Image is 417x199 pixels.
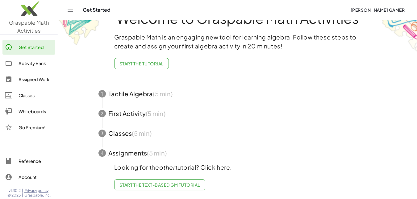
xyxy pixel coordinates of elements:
[98,110,106,117] div: 2
[114,163,361,172] p: Looking for the tutorial? Click here.
[22,193,23,198] span: |
[2,56,55,71] a: Activity Bank
[114,33,361,51] p: Graspable Math is an engaging new tool for learning algebra. Follow these steps to create and ass...
[87,11,388,25] h1: Welcome to Graspable Math Activities
[91,123,384,143] button: 3Classes(5 min)
[9,19,49,34] span: Graspable Math Activities
[98,130,106,137] div: 3
[159,164,175,171] em: other
[2,154,55,168] a: Reference
[19,76,53,83] div: Assigned Work
[119,182,200,188] span: Start the Text-based GM Tutorial
[98,90,106,97] div: 1
[91,143,384,163] button: 4Assignments(5 min)
[114,58,169,69] button: Start the Tutorial
[2,72,55,87] a: Assigned Work
[2,40,55,55] a: Get Started
[2,104,55,119] a: Whiteboards
[350,7,405,13] span: [PERSON_NAME] Gamer
[19,124,53,131] div: Go Premium!
[98,149,106,157] div: 4
[24,188,51,193] a: Privacy policy
[91,84,384,104] button: 1Tactile Algebra(5 min)
[19,157,53,165] div: Reference
[9,188,21,193] span: v1.30.2
[65,5,75,15] button: Toggle navigation
[19,92,53,99] div: Classes
[2,170,55,184] a: Account
[7,193,21,198] span: © 2025
[91,104,384,123] button: 2First Activity(5 min)
[22,188,23,193] span: |
[119,61,164,66] span: Start the Tutorial
[345,4,410,15] button: [PERSON_NAME] Gamer
[19,60,53,67] div: Activity Bank
[2,88,55,103] a: Classes
[19,44,53,51] div: Get Started
[19,108,53,115] div: Whiteboards
[24,193,51,198] span: Graspable, Inc.
[19,173,53,181] div: Account
[114,179,205,190] a: Start the Text-based GM Tutorial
